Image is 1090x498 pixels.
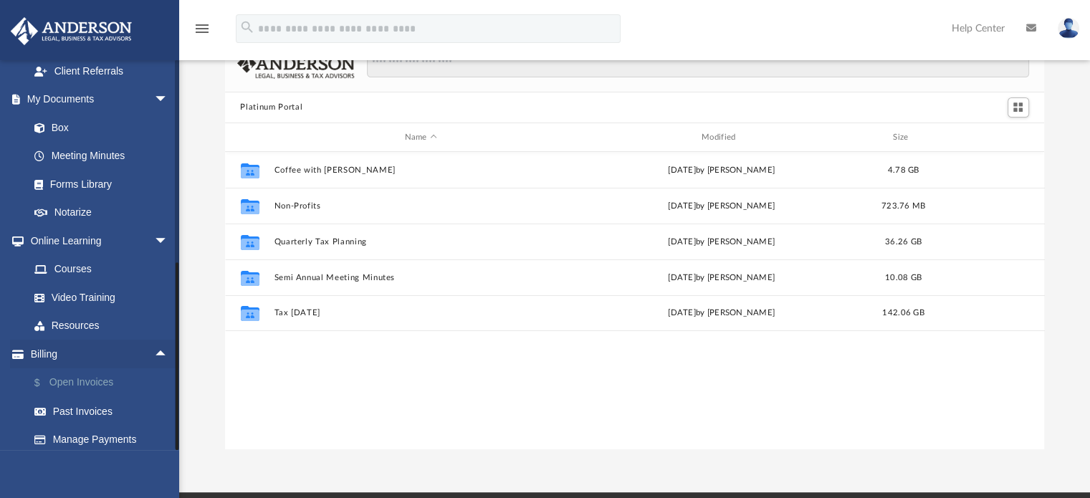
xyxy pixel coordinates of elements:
img: Anderson Advisors Platinum Portal [6,17,136,45]
a: $Open Invoices [20,368,190,398]
div: by [PERSON_NAME] [574,307,868,320]
button: Platinum Portal [240,101,302,114]
a: Box [20,113,176,142]
div: [DATE] by [PERSON_NAME] [574,272,868,284]
button: Semi Annual Meeting Minutes [274,273,568,282]
a: Manage Payments [20,426,190,454]
span: $ [42,374,49,392]
a: Resources [20,312,183,340]
a: Billingarrow_drop_up [10,340,190,368]
div: Modified [574,131,869,144]
input: Search files and folders [367,50,1028,77]
div: Size [874,131,932,144]
div: [DATE] by [PERSON_NAME] [574,236,868,249]
span: arrow_drop_down [154,85,183,115]
span: 36.26 GB [884,238,921,246]
div: [DATE] by [PERSON_NAME] [574,164,868,177]
a: Client Referrals [20,57,183,85]
a: menu [193,27,211,37]
span: 10.08 GB [884,274,921,282]
button: Tax [DATE] [274,309,568,318]
div: grid [225,152,1045,449]
i: search [239,19,255,35]
div: [DATE] by [PERSON_NAME] [574,200,868,213]
a: Video Training [20,283,176,312]
div: Name [273,131,568,144]
a: Notarize [20,198,183,227]
i: menu [193,20,211,37]
div: id [938,131,1038,144]
span: arrow_drop_up [154,340,183,369]
span: 4.78 GB [887,166,919,174]
span: [DATE] [668,310,696,317]
button: Quarterly Tax Planning [274,237,568,246]
div: id [231,131,267,144]
span: 723.76 MB [881,202,924,210]
img: User Pic [1058,18,1079,39]
a: Online Learningarrow_drop_down [10,226,183,255]
button: Coffee with [PERSON_NAME] [274,166,568,175]
span: arrow_drop_down [154,226,183,256]
a: Meeting Minutes [20,142,183,171]
button: Switch to Grid View [1008,97,1029,118]
button: Non-Profits [274,201,568,211]
a: My Documentsarrow_drop_down [10,85,183,114]
a: Courses [20,255,183,284]
span: 142.06 GB [882,310,924,317]
a: Past Invoices [20,397,190,426]
a: Forms Library [20,170,176,198]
